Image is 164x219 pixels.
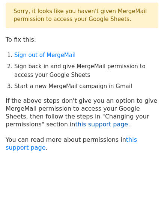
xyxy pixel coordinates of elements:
[14,62,158,79] li: Sign back in and give MergeMail permission to access your Google Sheets
[6,136,137,151] a: this support page
[14,52,75,58] a: Sign out of MergeMail
[6,136,158,151] p: You can read more about permissions in .
[6,97,158,128] p: If the above steps don't give you an option to give MergeMail permission to access your Google Sh...
[6,36,158,43] p: To fix this:
[14,82,158,91] li: Start a new MergeMail campaign in Gmail
[75,121,128,128] a: this support page
[126,183,164,219] iframe: Chat Widget
[6,3,158,28] p: Sorry, it looks like you haven't given MergeMail permission to access your Google Sheets.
